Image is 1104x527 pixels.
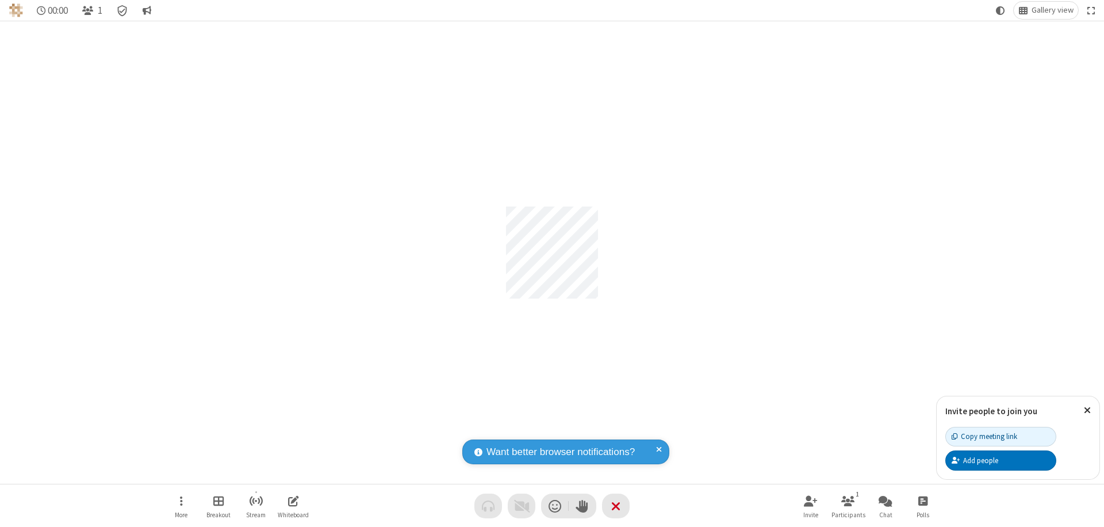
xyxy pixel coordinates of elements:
[831,490,865,522] button: Open participant list
[991,2,1010,19] button: Using system theme
[278,511,309,518] span: Whiteboard
[137,2,156,19] button: Conversation
[175,511,187,518] span: More
[569,494,596,518] button: Raise hand
[945,450,1056,470] button: Add people
[508,494,535,518] button: Video
[206,511,231,518] span: Breakout
[474,494,502,518] button: Audio problem - check your Internet connection or call by phone
[77,2,107,19] button: Open participant list
[112,2,133,19] div: Meeting details Encryption enabled
[239,490,273,522] button: Start streaming
[906,490,940,522] button: Open poll
[1075,396,1099,425] button: Close popover
[793,490,828,522] button: Invite participants (⌘+Shift+I)
[868,490,903,522] button: Open chat
[803,511,818,518] span: Invite
[879,511,892,518] span: Chat
[945,406,1037,417] label: Invite people to join you
[246,511,266,518] span: Stream
[1014,2,1078,19] button: Change layout
[853,489,862,499] div: 1
[602,494,630,518] button: End or leave meeting
[32,2,73,19] div: Timer
[1083,2,1100,19] button: Fullscreen
[164,490,198,522] button: Open menu
[945,427,1056,446] button: Copy meeting link
[486,445,635,460] span: Want better browser notifications?
[541,494,569,518] button: Send a reaction
[276,490,310,522] button: Open shared whiteboard
[1032,6,1074,15] span: Gallery view
[831,511,865,518] span: Participants
[9,3,23,17] img: QA Selenium DO NOT DELETE OR CHANGE
[917,511,929,518] span: Polls
[201,490,236,522] button: Manage Breakout Rooms
[952,431,1017,442] div: Copy meeting link
[48,5,68,16] span: 00:00
[98,5,102,16] span: 1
